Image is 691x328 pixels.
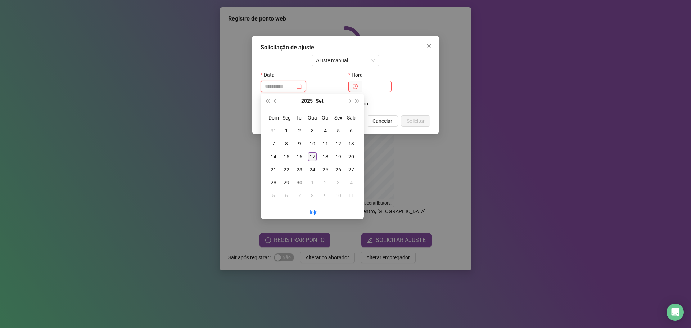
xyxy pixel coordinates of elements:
td: 2025-10-05 [267,189,280,202]
td: 2025-09-07 [267,137,280,150]
button: next-year [345,94,353,108]
td: 2025-09-21 [267,163,280,176]
button: Close [423,40,435,52]
a: Hoje [307,209,317,215]
th: Sex [332,111,345,124]
div: 18 [321,152,330,161]
td: 2025-09-17 [306,150,319,163]
div: 30 [295,178,304,187]
td: 2025-09-24 [306,163,319,176]
button: month panel [316,94,324,108]
div: 16 [295,152,304,161]
div: 9 [321,191,330,200]
div: 11 [347,191,356,200]
div: 7 [295,191,304,200]
div: 5 [269,191,278,200]
div: 20 [347,152,356,161]
div: 19 [334,152,343,161]
div: 4 [347,178,356,187]
td: 2025-09-26 [332,163,345,176]
td: 2025-09-10 [306,137,319,150]
div: 12 [334,139,343,148]
td: 2025-09-28 [267,176,280,189]
div: 24 [308,165,317,174]
td: 2025-10-04 [345,176,358,189]
td: 2025-09-30 [293,176,306,189]
td: 2025-09-14 [267,150,280,163]
td: 2025-09-23 [293,163,306,176]
td: 2025-10-09 [319,189,332,202]
td: 2025-09-06 [345,124,358,137]
td: 2025-10-10 [332,189,345,202]
th: Qua [306,111,319,124]
td: 2025-10-11 [345,189,358,202]
td: 2025-09-02 [293,124,306,137]
div: 1 [308,178,317,187]
div: 21 [269,165,278,174]
div: 2 [321,178,330,187]
button: Cancelar [367,115,398,127]
div: 28 [269,178,278,187]
div: 7 [269,139,278,148]
td: 2025-08-31 [267,124,280,137]
label: Hora [348,69,367,81]
td: 2025-09-25 [319,163,332,176]
td: 2025-10-07 [293,189,306,202]
div: 17 [308,152,317,161]
span: Cancelar [372,117,392,125]
div: 6 [347,126,356,135]
td: 2025-09-18 [319,150,332,163]
div: 2 [295,126,304,135]
div: 10 [308,139,317,148]
div: 25 [321,165,330,174]
button: prev-year [271,94,279,108]
div: 3 [334,178,343,187]
td: 2025-09-16 [293,150,306,163]
td: 2025-09-04 [319,124,332,137]
div: 26 [334,165,343,174]
td: 2025-09-15 [280,150,293,163]
th: Seg [280,111,293,124]
td: 2025-09-03 [306,124,319,137]
div: 6 [282,191,291,200]
div: 15 [282,152,291,161]
div: 5 [334,126,343,135]
div: 29 [282,178,291,187]
td: 2025-09-01 [280,124,293,137]
td: 2025-09-12 [332,137,345,150]
div: 9 [295,139,304,148]
td: 2025-09-08 [280,137,293,150]
span: Ajuste manual [316,55,375,66]
label: Data [261,69,279,81]
button: year panel [301,94,313,108]
td: 2025-09-13 [345,137,358,150]
div: Open Intercom Messenger [667,304,684,321]
div: 3 [308,126,317,135]
th: Qui [319,111,332,124]
td: 2025-09-29 [280,176,293,189]
td: 2025-09-09 [293,137,306,150]
div: 14 [269,152,278,161]
div: 27 [347,165,356,174]
span: close [426,43,432,49]
td: 2025-09-27 [345,163,358,176]
button: super-next-year [353,94,361,108]
td: 2025-10-03 [332,176,345,189]
td: 2025-10-08 [306,189,319,202]
td: 2025-09-22 [280,163,293,176]
div: 4 [321,126,330,135]
div: 13 [347,139,356,148]
div: 23 [295,165,304,174]
div: 10 [334,191,343,200]
td: 2025-10-02 [319,176,332,189]
div: Solicitação de ajuste [261,43,430,52]
td: 2025-10-01 [306,176,319,189]
button: Solicitar [401,115,430,127]
div: 22 [282,165,291,174]
div: 11 [321,139,330,148]
td: 2025-09-11 [319,137,332,150]
td: 2025-09-05 [332,124,345,137]
div: 8 [282,139,291,148]
th: Dom [267,111,280,124]
th: Ter [293,111,306,124]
